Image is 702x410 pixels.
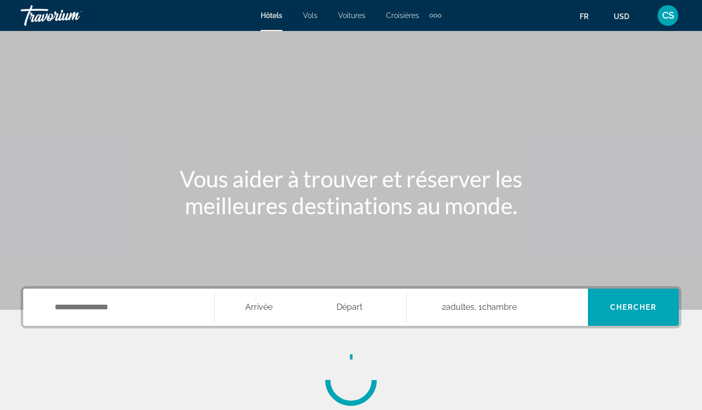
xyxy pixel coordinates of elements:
[429,7,441,24] button: Extra navigation items
[386,11,419,20] a: Croisières
[215,289,406,326] button: Check in and out dates
[662,10,674,21] span: CS
[303,11,317,20] a: Vols
[261,11,282,20] a: Hôtels
[580,9,598,24] button: Change language
[610,303,657,311] span: Chercher
[407,289,588,326] button: Travelers: 2 adults, 0 children
[614,12,629,21] span: USD
[588,289,679,326] button: Chercher
[580,12,588,21] span: fr
[446,302,474,312] span: Adultes
[614,9,639,24] button: Change currency
[157,165,545,219] h1: Vous aider à trouver et réserver les meilleures destinations au monde.
[442,300,474,314] span: 2
[482,302,517,312] span: Chambre
[474,300,517,314] span: , 1
[23,289,679,326] div: Search widget
[21,2,124,29] a: Travorium
[655,5,681,26] button: User Menu
[338,11,365,20] a: Voitures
